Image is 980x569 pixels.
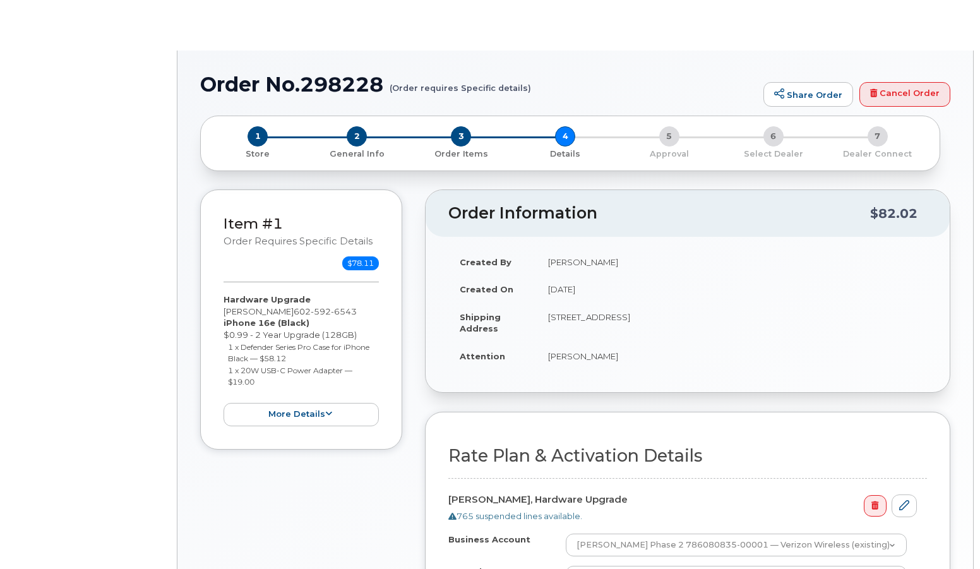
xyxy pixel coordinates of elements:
div: [PERSON_NAME] $0.99 - 2 Year Upgrade (128GB) [224,294,379,426]
h1: Order No.298228 [200,73,757,95]
h4: [PERSON_NAME], Hardware Upgrade [448,494,917,505]
small: Order requires Specific details [224,236,373,247]
p: General Info [310,148,404,160]
p: Store [216,148,300,160]
div: $82.02 [870,201,917,225]
a: Item #1 [224,215,283,232]
a: 2 General Info [305,147,409,160]
td: [PERSON_NAME] [537,248,927,276]
small: 1 x Defender Series Pro Case for iPhone Black — $58.12 [228,342,369,364]
span: 1 [248,126,268,147]
span: 2 [347,126,367,147]
a: 1 Store [211,147,305,160]
small: (Order requires Specific details) [390,73,531,93]
td: [PERSON_NAME] [537,342,927,370]
td: [DATE] [537,275,927,303]
strong: Shipping Address [460,312,501,334]
strong: iPhone 16e (Black) [224,318,309,328]
span: 3 [451,126,471,147]
div: 765 suspended lines available. [448,510,917,522]
strong: Hardware Upgrade [224,294,311,304]
span: 592 [311,306,331,316]
button: more details [224,403,379,426]
a: 3 Order Items [409,147,513,160]
strong: Attention [460,351,505,361]
h2: Order Information [448,205,870,222]
p: Order Items [414,148,508,160]
span: 6543 [331,306,357,316]
td: [STREET_ADDRESS] [537,303,927,342]
a: Share Order [763,82,853,107]
span: 602 [294,306,357,316]
a: Cancel Order [859,82,950,107]
strong: Created By [460,257,511,267]
h2: Rate Plan & Activation Details [448,446,927,465]
small: 1 x 20W USB-C Power Adapter — $19.00 [228,366,352,387]
span: $78.11 [342,256,379,270]
label: Business Account [448,534,530,546]
strong: Created On [460,284,513,294]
